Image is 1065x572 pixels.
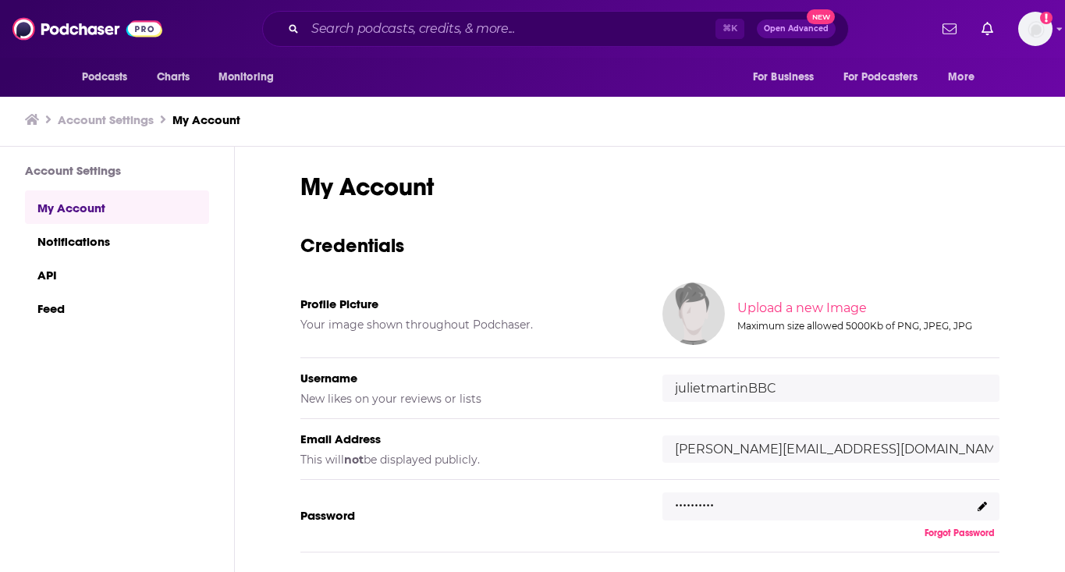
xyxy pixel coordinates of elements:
h1: My Account [300,172,999,202]
b: not [344,453,364,467]
span: Monitoring [218,66,274,88]
a: My Account [172,112,240,127]
button: open menu [833,62,941,92]
div: Maximum size allowed 5000Kb of PNG, JPEG, JPG [737,320,996,332]
button: open menu [208,62,294,92]
h5: Email Address [300,432,637,446]
span: Open Advanced [764,25,829,33]
span: More [948,66,974,88]
h5: New likes on your reviews or lists [300,392,637,406]
div: Search podcasts, credits, & more... [262,11,849,47]
h5: This will be displayed publicly. [300,453,637,467]
h5: Password [300,508,637,523]
h5: Profile Picture [300,297,637,311]
h3: Account Settings [25,163,209,178]
a: Notifications [25,224,209,258]
a: My Account [25,190,209,224]
a: Show notifications dropdown [936,16,963,42]
span: For Business [753,66,815,88]
button: Show profile menu [1018,12,1053,46]
span: Charts [157,66,190,88]
p: .......... [675,489,714,511]
h5: Your image shown throughout Podchaser. [300,318,637,332]
img: Your profile image [662,282,725,345]
button: Forgot Password [920,527,999,539]
a: Account Settings [58,112,154,127]
button: open menu [742,62,834,92]
button: open menu [71,62,148,92]
h3: Credentials [300,233,999,258]
a: API [25,258,209,291]
img: User Profile [1018,12,1053,46]
span: New [807,9,835,24]
h5: Username [300,371,637,385]
input: username [662,375,999,402]
a: Feed [25,291,209,325]
a: Charts [147,62,200,92]
a: Show notifications dropdown [975,16,999,42]
svg: Add a profile image [1040,12,1053,24]
span: Logged in as julietmartinBBC [1018,12,1053,46]
button: Open AdvancedNew [757,20,836,38]
span: Podcasts [82,66,128,88]
img: Podchaser - Follow, Share and Rate Podcasts [12,14,162,44]
input: Search podcasts, credits, & more... [305,16,715,41]
span: For Podcasters [843,66,918,88]
input: email [662,435,999,463]
button: open menu [937,62,994,92]
span: ⌘ K [715,19,744,39]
